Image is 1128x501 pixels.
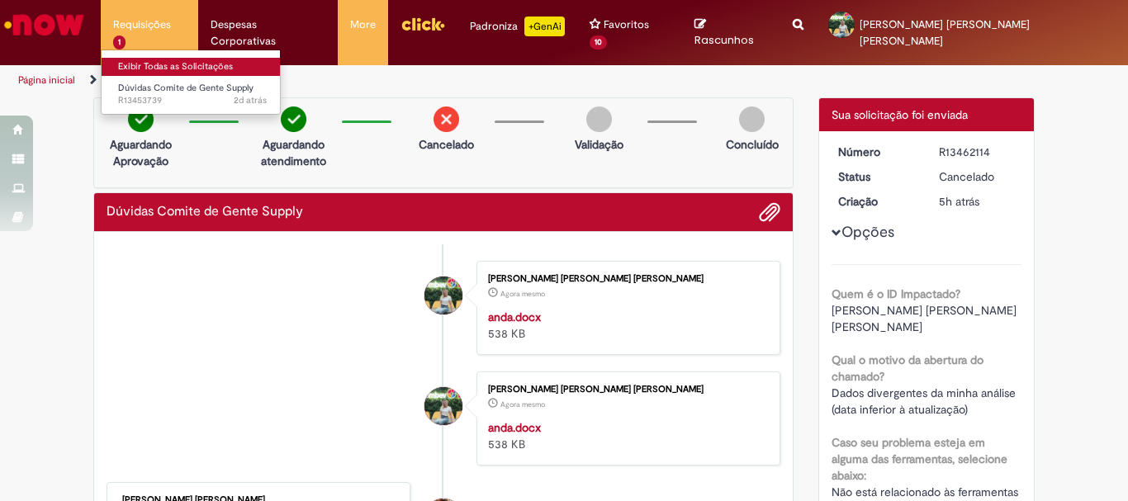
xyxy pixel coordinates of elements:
p: Aguardando Aprovação [101,136,181,169]
dt: Status [826,168,927,185]
span: [PERSON_NAME] [PERSON_NAME] [PERSON_NAME] [860,17,1030,48]
span: R13453739 [118,94,267,107]
span: 5h atrás [939,194,979,209]
img: img-circle-grey.png [586,106,612,132]
b: Caso seu problema esteja em alguma das ferramentas, selecione abaixo: [832,435,1007,483]
div: 538 KB [488,419,763,452]
div: [PERSON_NAME] [PERSON_NAME] [PERSON_NAME] [488,274,763,284]
span: Agora mesmo [500,399,545,409]
time: 29/08/2025 16:50:47 [500,399,545,409]
ul: Requisições [101,50,282,115]
div: Mariana Da Cunha Heringer Borges [424,276,462,314]
img: click_logo_yellow_360x200.png [400,12,445,36]
div: 538 KB [488,309,763,342]
span: Dúvidas Comite de Gente Supply [118,82,254,94]
dt: Número [826,144,927,160]
dt: Criação [826,193,927,210]
div: Padroniza [470,17,565,36]
p: Cancelado [419,136,474,153]
img: check-circle-green.png [281,106,306,132]
p: +GenAi [524,17,565,36]
img: img-circle-grey.png [739,106,765,132]
p: Concluído [726,136,779,153]
p: Validação [575,136,623,153]
a: Aberto R13453739 : Dúvidas Comite de Gente Supply [102,79,283,110]
span: 1 [113,35,126,50]
h2: Dúvidas Comite de Gente Supply Histórico de tíquete [107,205,303,220]
img: remove.png [434,106,459,132]
img: check-circle-green.png [128,106,154,132]
span: [PERSON_NAME] [PERSON_NAME] [PERSON_NAME] [832,303,1020,334]
span: Não está relacionado às ferramentas [832,484,1018,499]
span: Requisições [113,17,171,33]
div: 29/08/2025 12:08:59 [939,193,1016,210]
b: Qual o motivo da abertura do chamado? [832,352,983,384]
a: Página inicial [18,73,75,87]
span: 2d atrás [234,94,267,106]
time: 29/08/2025 16:51:06 [500,289,545,299]
time: 29/08/2025 12:08:59 [939,194,979,209]
div: Mariana Da Cunha Heringer Borges [424,387,462,425]
a: anda.docx [488,310,541,324]
a: anda.docx [488,420,541,435]
img: ServiceNow [2,8,87,41]
span: 10 [590,35,607,50]
button: Adicionar anexos [759,201,780,223]
a: Rascunhos [694,17,768,48]
time: 27/08/2025 16:54:17 [234,94,267,106]
span: More [350,17,376,33]
div: Cancelado [939,168,1016,185]
p: Aguardando atendimento [254,136,334,169]
span: Favoritos [604,17,649,33]
div: R13462114 [939,144,1016,160]
span: Dados divergentes da minha análise (data inferior à atualização) [832,385,1019,417]
span: Despesas Corporativas [211,17,325,50]
ul: Trilhas de página [12,65,740,96]
a: Exibir Todas as Solicitações [102,58,283,76]
span: Sua solicitação foi enviada [832,107,968,122]
b: Quem é o ID Impactado? [832,286,960,301]
span: Agora mesmo [500,289,545,299]
span: Rascunhos [694,32,754,48]
div: [PERSON_NAME] [PERSON_NAME] [PERSON_NAME] [488,385,763,395]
